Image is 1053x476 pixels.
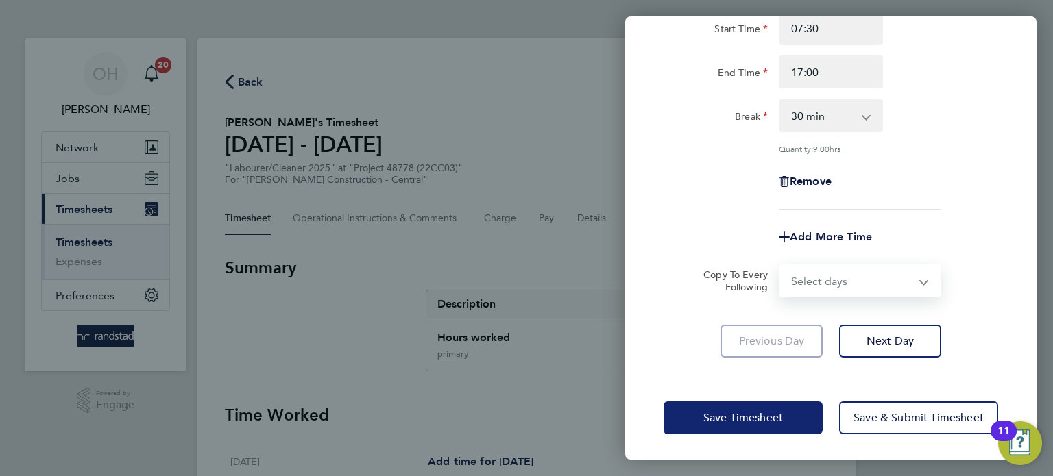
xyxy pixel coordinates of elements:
button: Next Day [839,325,941,358]
button: Save & Submit Timesheet [839,401,998,434]
span: Save & Submit Timesheet [854,411,984,425]
label: Start Time [714,23,768,39]
label: Break [735,110,768,127]
div: 11 [997,431,1010,449]
span: Next Day [867,334,914,348]
label: Copy To Every Following [692,268,768,293]
button: Open Resource Center, 11 new notifications [998,421,1042,465]
button: Save Timesheet [664,401,823,434]
input: E.g. 08:00 [779,12,883,45]
input: E.g. 18:00 [779,55,883,88]
span: 9.00 [813,143,830,154]
span: Add More Time [790,230,872,243]
button: Add More Time [779,231,872,242]
button: Remove [779,176,832,187]
span: Remove [790,175,832,188]
label: End Time [718,66,768,83]
div: Quantity: hrs [779,143,941,154]
span: Save Timesheet [703,411,783,425]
